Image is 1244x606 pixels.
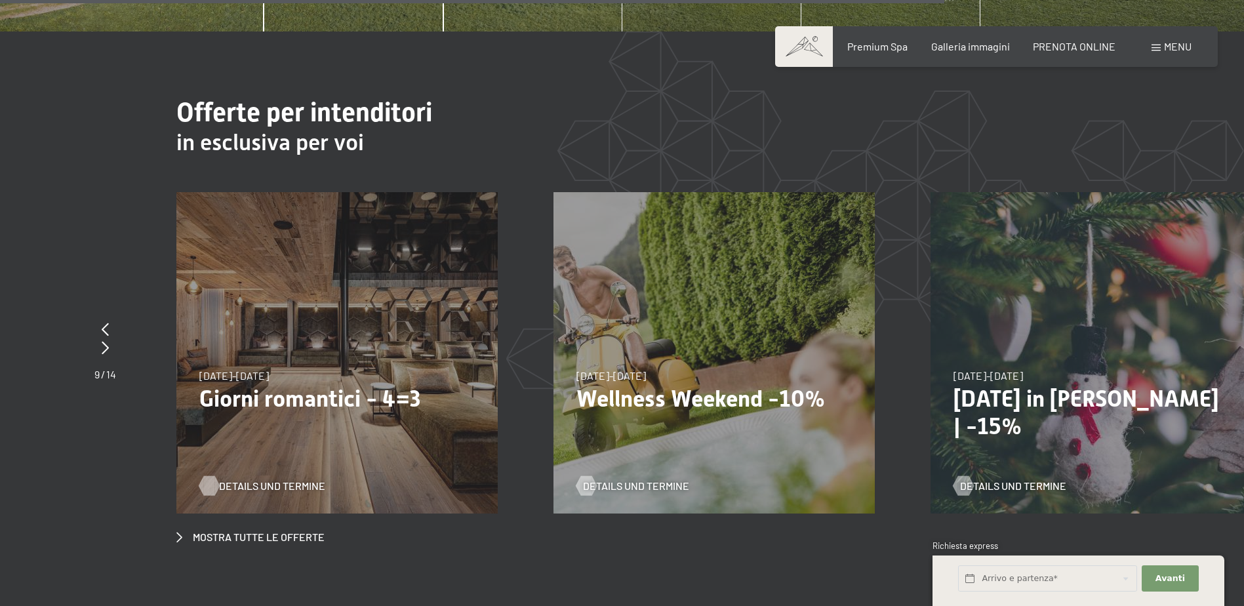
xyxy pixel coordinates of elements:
[176,129,364,155] span: in esclusiva per voi
[953,479,1066,493] a: Details und Termine
[576,369,646,382] span: [DATE]-[DATE]
[960,479,1066,493] span: Details und Termine
[199,479,312,493] a: Details und Termine
[933,540,998,551] span: Richiesta express
[583,479,689,493] span: Details und Termine
[576,385,852,413] p: Wellness Weekend -10%
[199,369,269,382] span: [DATE]-[DATE]
[576,479,689,493] a: Details und Termine
[1164,40,1192,52] span: Menu
[219,479,325,493] span: Details und Termine
[953,369,1023,382] span: [DATE]-[DATE]
[193,530,325,544] span: Mostra tutte le offerte
[931,40,1010,52] a: Galleria immagini
[1142,565,1198,592] button: Avanti
[199,385,475,413] p: Giorni romantici - 4=3
[847,40,908,52] a: Premium Spa
[953,385,1229,440] p: [DATE] in [PERSON_NAME] | -15%
[106,368,116,380] span: 14
[176,530,325,544] a: Mostra tutte le offerte
[94,368,100,380] span: 9
[176,97,432,128] span: Offerte per intenditori
[101,368,105,380] span: /
[1155,573,1185,584] span: Avanti
[1033,40,1115,52] a: PRENOTA ONLINE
